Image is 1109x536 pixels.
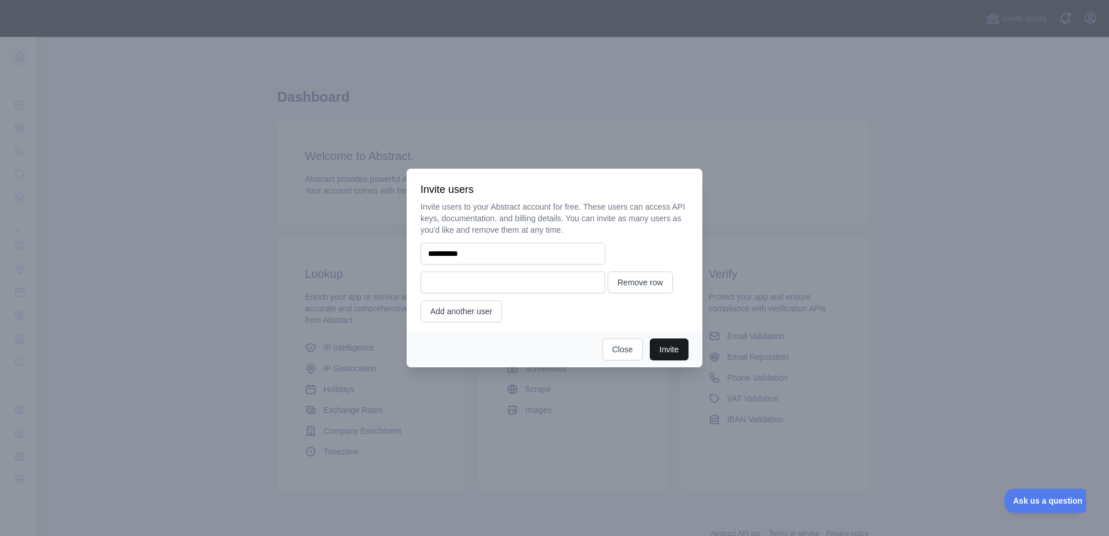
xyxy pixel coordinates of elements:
button: Invite [650,338,689,360]
p: Invite users to your Abstract account for free. These users can access API keys, documentation, a... [420,201,689,236]
button: Remove row [608,271,673,293]
button: Add another user [420,300,502,322]
button: Close [602,338,643,360]
h3: Invite users [420,183,689,196]
iframe: Toggle Customer Support [1004,489,1086,513]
